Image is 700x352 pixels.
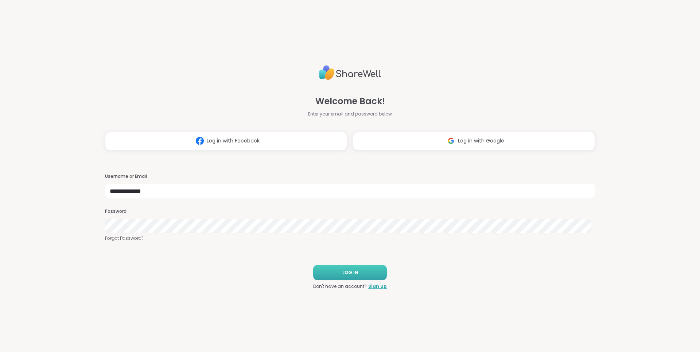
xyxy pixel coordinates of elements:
[444,134,458,148] img: ShareWell Logomark
[105,235,595,242] a: Forgot Password?
[105,173,595,180] h3: Username or Email
[458,137,504,145] span: Log in with Google
[308,111,392,117] span: Enter your email and password below
[319,62,381,83] img: ShareWell Logo
[313,283,367,290] span: Don't have an account?
[353,132,595,150] button: Log in with Google
[368,283,387,290] a: Sign up
[193,134,207,148] img: ShareWell Logomark
[105,208,595,215] h3: Password
[342,269,358,276] span: LOG IN
[207,137,260,145] span: Log in with Facebook
[105,132,347,150] button: Log in with Facebook
[313,265,387,280] button: LOG IN
[315,95,385,108] span: Welcome Back!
